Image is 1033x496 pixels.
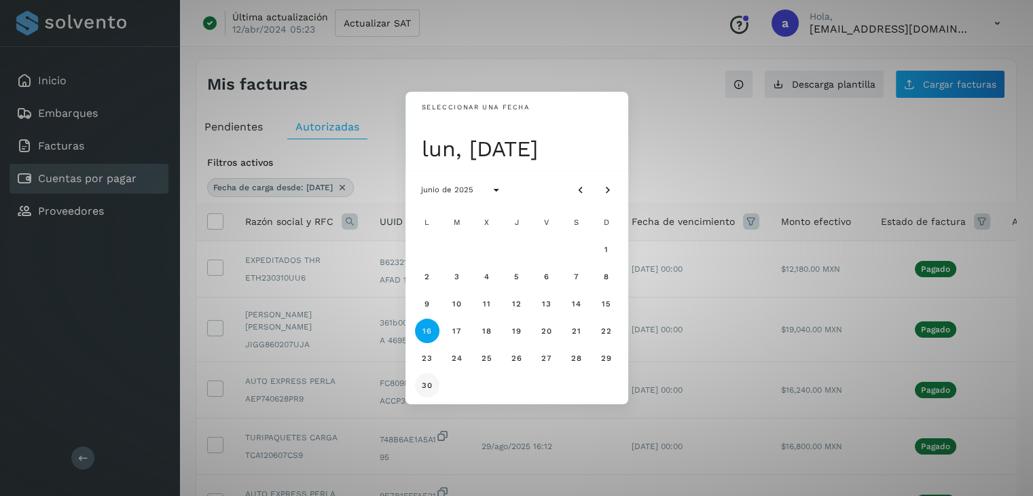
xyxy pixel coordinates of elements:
button: jueves, 19 de junio de 2025 [505,319,529,343]
button: martes, 24 de junio de 2025 [445,346,469,370]
span: 15 [601,299,611,308]
span: 2 [424,272,430,281]
button: miércoles, 4 de junio de 2025 [475,264,499,289]
span: 21 [571,326,581,336]
button: lunes, 2 de junio de 2025 [415,264,439,289]
button: martes, 3 de junio de 2025 [445,264,469,289]
span: 22 [600,326,612,336]
button: jueves, 12 de junio de 2025 [505,291,529,316]
div: lun, [DATE] [422,135,620,162]
button: viernes, 6 de junio de 2025 [534,264,559,289]
span: 7 [573,272,579,281]
span: 4 [484,272,490,281]
span: junio de 2025 [420,185,473,194]
span: 23 [421,353,433,363]
button: lunes, 16 de junio de 2025 [415,319,439,343]
button: Mes anterior [568,177,593,202]
button: jueves, 26 de junio de 2025 [505,346,529,370]
button: Seleccionar año [484,177,509,202]
button: junio de 2025 [410,177,484,202]
button: Mes siguiente [596,177,620,202]
button: miércoles, 18 de junio de 2025 [475,319,499,343]
span: 24 [451,353,463,363]
button: sábado, 28 de junio de 2025 [564,346,589,370]
button: lunes, 9 de junio de 2025 [415,291,439,316]
button: lunes, 23 de junio de 2025 [415,346,439,370]
button: domingo, 22 de junio de 2025 [594,319,619,343]
button: domingo, 29 de junio de 2025 [594,346,619,370]
span: 16 [422,326,432,336]
span: 27 [541,353,552,363]
span: 6 [543,272,549,281]
span: 9 [424,299,430,308]
span: 13 [541,299,551,308]
span: 26 [511,353,522,363]
span: 3 [454,272,460,281]
div: M [443,209,471,236]
div: V [533,209,560,236]
button: miércoles, 11 de junio de 2025 [475,291,499,316]
span: 10 [452,299,462,308]
button: viernes, 27 de junio de 2025 [534,346,559,370]
span: 14 [571,299,581,308]
button: sábado, 7 de junio de 2025 [564,264,589,289]
div: S [563,209,590,236]
button: lunes, 30 de junio de 2025 [415,373,439,397]
span: 18 [482,326,492,336]
span: 5 [513,272,520,281]
div: D [593,209,620,236]
span: 8 [603,272,609,281]
span: 25 [481,353,492,363]
button: jueves, 5 de junio de 2025 [505,264,529,289]
div: J [503,209,530,236]
button: viernes, 20 de junio de 2025 [534,319,559,343]
span: 30 [421,380,433,390]
div: L [414,209,441,236]
button: domingo, 1 de junio de 2025 [594,237,619,262]
div: X [473,209,501,236]
span: 28 [570,353,582,363]
button: sábado, 21 de junio de 2025 [564,319,589,343]
button: miércoles, 25 de junio de 2025 [475,346,499,370]
span: 12 [511,299,522,308]
div: Seleccionar una fecha [422,103,530,113]
span: 19 [511,326,522,336]
span: 1 [604,245,609,254]
span: 20 [541,326,552,336]
span: 29 [600,353,612,363]
button: martes, 10 de junio de 2025 [445,291,469,316]
button: sábado, 14 de junio de 2025 [564,291,589,316]
button: viernes, 13 de junio de 2025 [534,291,559,316]
button: domingo, 8 de junio de 2025 [594,264,619,289]
button: martes, 17 de junio de 2025 [445,319,469,343]
span: 11 [482,299,491,308]
button: domingo, 15 de junio de 2025 [594,291,619,316]
span: 17 [452,326,462,336]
